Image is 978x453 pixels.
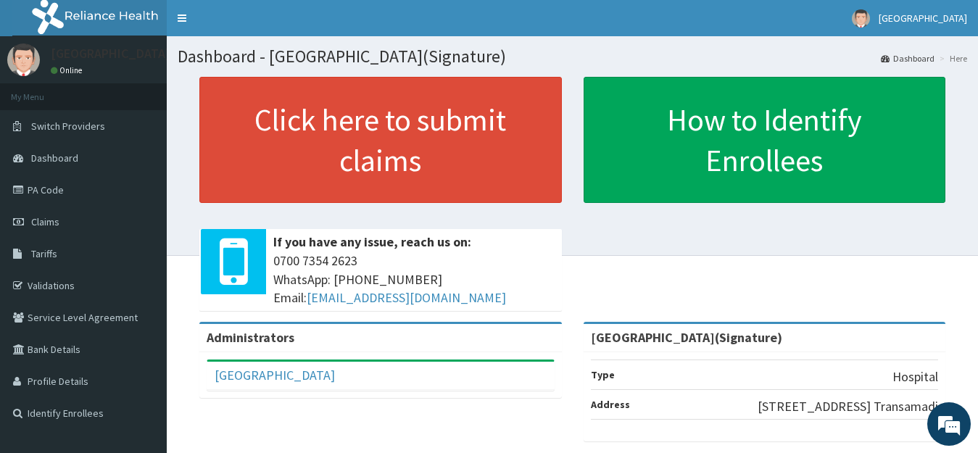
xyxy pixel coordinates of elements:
span: [GEOGRAPHIC_DATA] [879,12,967,25]
a: How to Identify Enrollees [584,77,946,203]
img: User Image [7,43,40,76]
span: Claims [31,215,59,228]
b: If you have any issue, reach us on: [273,233,471,250]
li: Here [936,52,967,65]
img: User Image [852,9,870,28]
b: Type [591,368,615,381]
a: Click here to submit claims [199,77,562,203]
span: Tariffs [31,247,57,260]
b: Administrators [207,329,294,346]
b: Address [591,398,630,411]
a: Online [51,65,86,75]
a: [GEOGRAPHIC_DATA] [215,367,335,383]
span: 0700 7354 2623 WhatsApp: [PHONE_NUMBER] Email: [273,252,555,307]
span: Dashboard [31,151,78,165]
p: [STREET_ADDRESS] Transamadi [758,397,938,416]
p: Hospital [892,367,938,386]
span: Switch Providers [31,120,105,133]
h1: Dashboard - [GEOGRAPHIC_DATA](Signature) [178,47,967,66]
a: [EMAIL_ADDRESS][DOMAIN_NAME] [307,289,506,306]
strong: [GEOGRAPHIC_DATA](Signature) [591,329,782,346]
a: Dashboard [881,52,935,65]
p: [GEOGRAPHIC_DATA] [51,47,170,60]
